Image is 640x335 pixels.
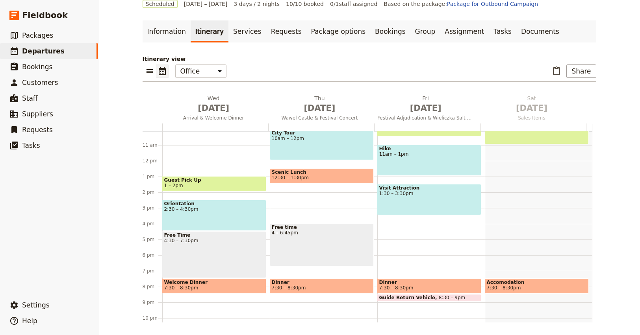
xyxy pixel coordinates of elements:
[271,102,368,114] span: [DATE]
[377,145,481,176] div: Hike11am – 1pm
[22,94,38,102] span: Staff
[143,268,162,274] div: 7 pm
[143,205,162,211] div: 3 pm
[164,238,264,243] span: 4:30 – 7:30pm
[164,206,264,212] span: 2:30 – 4:30pm
[165,102,262,114] span: [DATE]
[162,231,266,278] div: Free Time4:30 – 7:30pm
[272,230,372,236] span: 4 – 6:45pm
[379,151,479,157] span: 11am – 1pm
[191,20,228,42] a: Itinerary
[143,189,162,195] div: 2 pm
[487,285,521,291] span: 7:30 – 8:30pm
[162,200,266,231] div: Orientation2:30 – 4:30pm
[143,252,162,258] div: 6 pm
[22,126,53,134] span: Requests
[270,129,374,160] div: City Tour10am – 12pm
[271,94,368,114] h2: Thu
[143,236,162,243] div: 5 pm
[22,317,37,325] span: Help
[143,221,162,227] div: 4 pm
[164,177,264,183] span: Guest Pick Up
[22,31,53,39] span: Packages
[162,115,265,121] span: Arrival & Welcome Dinner
[379,146,479,151] span: Hike
[272,175,309,180] span: 12:30 – 1:30pm
[550,64,563,78] button: Paste itinerary item
[377,278,481,294] div: Dinner7:30 – 8:30pm
[164,285,198,291] span: 7:30 – 8:30pm
[272,225,372,230] span: Free time
[370,20,410,42] a: Bookings
[410,20,440,42] a: Group
[379,185,479,191] span: Visit Attraction
[480,94,586,123] button: Sat [DATE]Sales Items
[143,173,162,180] div: 1 pm
[377,102,474,114] span: [DATE]
[270,223,374,266] div: Free time4 – 6:45pm
[439,295,466,300] span: 8:30 – 9pm
[165,94,262,114] h2: Wed
[268,115,371,121] span: Wawel Castle & Festival Concert
[143,55,596,63] p: Itinerary view
[377,184,481,215] div: Visit Attraction1:30 – 3:30pm
[22,110,53,118] span: Suppliers
[22,47,65,55] span: Departures
[447,1,538,7] a: Package for Outbound Campaign
[164,183,183,188] span: 1 – 2pm
[22,79,58,87] span: Customers
[379,191,479,196] span: 1:30 – 3:30pm
[379,295,439,300] span: Guide Return Vehicle
[374,94,480,123] button: Fri [DATE]Festival Adjudication & Wieliczka Salt Mine
[379,285,414,291] span: 7:30 – 8:30pm
[566,64,596,78] button: Share
[480,115,583,121] span: Sales Items
[272,285,306,291] span: 7:30 – 8:30pm
[516,20,564,42] a: Documents
[143,315,162,321] div: 10 pm
[379,280,479,285] span: Dinner
[272,280,372,285] span: Dinner
[143,64,156,78] button: List view
[164,232,264,238] span: Free Time
[228,20,266,42] a: Services
[143,20,191,42] a: Information
[485,278,589,294] div: Accomodation7:30 – 8:30pm
[374,115,477,121] span: Festival Adjudication & Wieliczka Salt Mine
[272,136,372,141] span: 10am – 12pm
[377,94,474,114] h2: Fri
[143,283,162,290] div: 8 pm
[162,278,266,294] div: Welcome Dinner7:30 – 8:30pm
[489,20,516,42] a: Tasks
[268,94,374,123] button: Thu [DATE]Wawel Castle & Festival Concert
[487,280,587,285] span: Accomodation
[377,294,481,302] div: Guide Return Vehicle8:30 – 9pm
[440,20,489,42] a: Assignment
[270,168,374,184] div: Scenic Lunch12:30 – 1:30pm
[162,176,266,191] div: Guest Pick Up1 – 2pm
[22,9,68,21] span: Fieldbook
[143,299,162,306] div: 9 pm
[306,20,370,42] a: Package options
[266,20,306,42] a: Requests
[164,280,264,285] span: Welcome Dinner
[156,64,169,78] button: Calendar view
[143,158,162,164] div: 12 pm
[22,63,52,71] span: Bookings
[270,278,374,294] div: Dinner7:30 – 8:30pm
[22,301,50,309] span: Settings
[164,201,264,206] span: Orientation
[272,169,372,175] span: Scenic Lunch
[162,94,268,123] button: Wed [DATE]Arrival & Welcome Dinner
[483,94,580,114] h2: Sat
[272,130,372,136] span: City Tour
[22,142,40,149] span: Tasks
[483,102,580,114] span: [DATE]
[143,142,162,148] div: 11 am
